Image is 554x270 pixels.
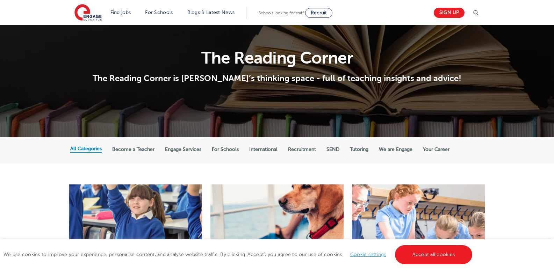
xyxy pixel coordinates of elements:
label: We are Engage [379,146,412,153]
img: Engage Education [74,4,102,22]
span: Schools looking for staff [259,10,304,15]
label: All Categories [70,146,102,152]
a: Sign up [434,8,465,18]
label: Tutoring [350,146,368,153]
a: Recruit [305,8,332,18]
h1: The Reading Corner [70,50,484,66]
label: International [249,146,278,153]
a: Cookie settings [350,252,386,257]
label: Recruitment [288,146,316,153]
a: Accept all cookies [395,245,473,264]
p: The Reading Corner is [PERSON_NAME]’s thinking space - full of teaching insights and advice! [70,73,484,83]
span: Recruit [311,10,327,15]
label: Engage Services [165,146,201,153]
label: Become a Teacher [112,146,154,153]
label: For Schools [212,146,239,153]
span: We use cookies to improve your experience, personalise content, and analyse website traffic. By c... [3,252,474,257]
label: SEND [326,146,339,153]
a: For Schools [145,10,173,15]
label: Your Career [423,146,449,153]
a: Find jobs [110,10,131,15]
a: Blogs & Latest News [187,10,235,15]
